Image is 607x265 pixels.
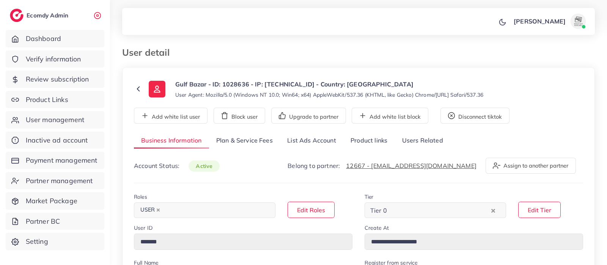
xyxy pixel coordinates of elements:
[26,237,48,246] span: Setting
[6,111,104,129] a: User management
[271,108,346,124] button: Upgrade to partner
[571,14,586,29] img: avatar
[26,176,93,186] span: Partner management
[164,204,266,216] input: Search for option
[26,135,88,145] span: Inactive ad account
[6,213,104,230] a: Partner BC
[6,192,104,210] a: Market Package
[518,202,561,218] button: Edit Tier
[288,202,335,218] button: Edit Roles
[189,160,220,172] span: active
[369,205,388,216] span: Tier 0
[214,108,265,124] button: Block user
[134,108,208,124] button: Add white list user
[26,54,81,64] span: Verify information
[134,133,209,149] a: Business Information
[6,91,104,108] a: Product Links
[156,208,160,212] button: Deselect USER
[26,34,61,44] span: Dashboard
[280,133,343,149] a: List Ads Account
[510,14,589,29] a: [PERSON_NAME]avatar
[491,206,495,215] button: Clear Selected
[365,224,389,232] label: Create At
[6,71,104,88] a: Review subscription
[175,91,483,99] small: User Agent: Mozilla/5.0 (Windows NT 10.0; Win64; x64) AppleWebKit/537.36 (KHTML, like Gecko) Chro...
[26,196,77,206] span: Market Package
[6,132,104,149] a: Inactive ad account
[26,155,97,165] span: Payment management
[365,202,506,218] div: Search for option
[122,47,176,58] h3: User detail
[365,193,374,201] label: Tier
[6,30,104,47] a: Dashboard
[26,74,89,84] span: Review subscription
[352,108,428,124] button: Add white list block
[6,152,104,169] a: Payment management
[26,115,84,125] span: User management
[134,161,220,171] p: Account Status:
[346,162,476,169] a: 12667 - [EMAIL_ADDRESS][DOMAIN_NAME]
[395,133,450,149] a: Users Related
[10,9,24,22] img: logo
[26,95,68,105] span: Product Links
[343,133,395,149] a: Product links
[6,233,104,250] a: Setting
[175,80,483,89] p: Gulf Bazar - ID: 1028636 - IP: [TECHNICAL_ID] - Country: [GEOGRAPHIC_DATA]
[486,158,576,174] button: Assign to another partner
[440,108,510,124] button: Disconnect tiktok
[288,161,476,170] p: Belong to partner:
[149,81,165,97] img: ic-user-info.36bf1079.svg
[6,50,104,68] a: Verify information
[6,172,104,190] a: Partner management
[209,133,280,149] a: Plan & Service Fees
[389,204,489,216] input: Search for option
[137,205,164,215] span: USER
[10,9,70,22] a: logoEcomdy Admin
[134,193,147,201] label: Roles
[27,12,70,19] h2: Ecomdy Admin
[134,202,275,218] div: Search for option
[134,224,153,232] label: User ID
[26,216,60,226] span: Partner BC
[514,17,566,26] p: [PERSON_NAME]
